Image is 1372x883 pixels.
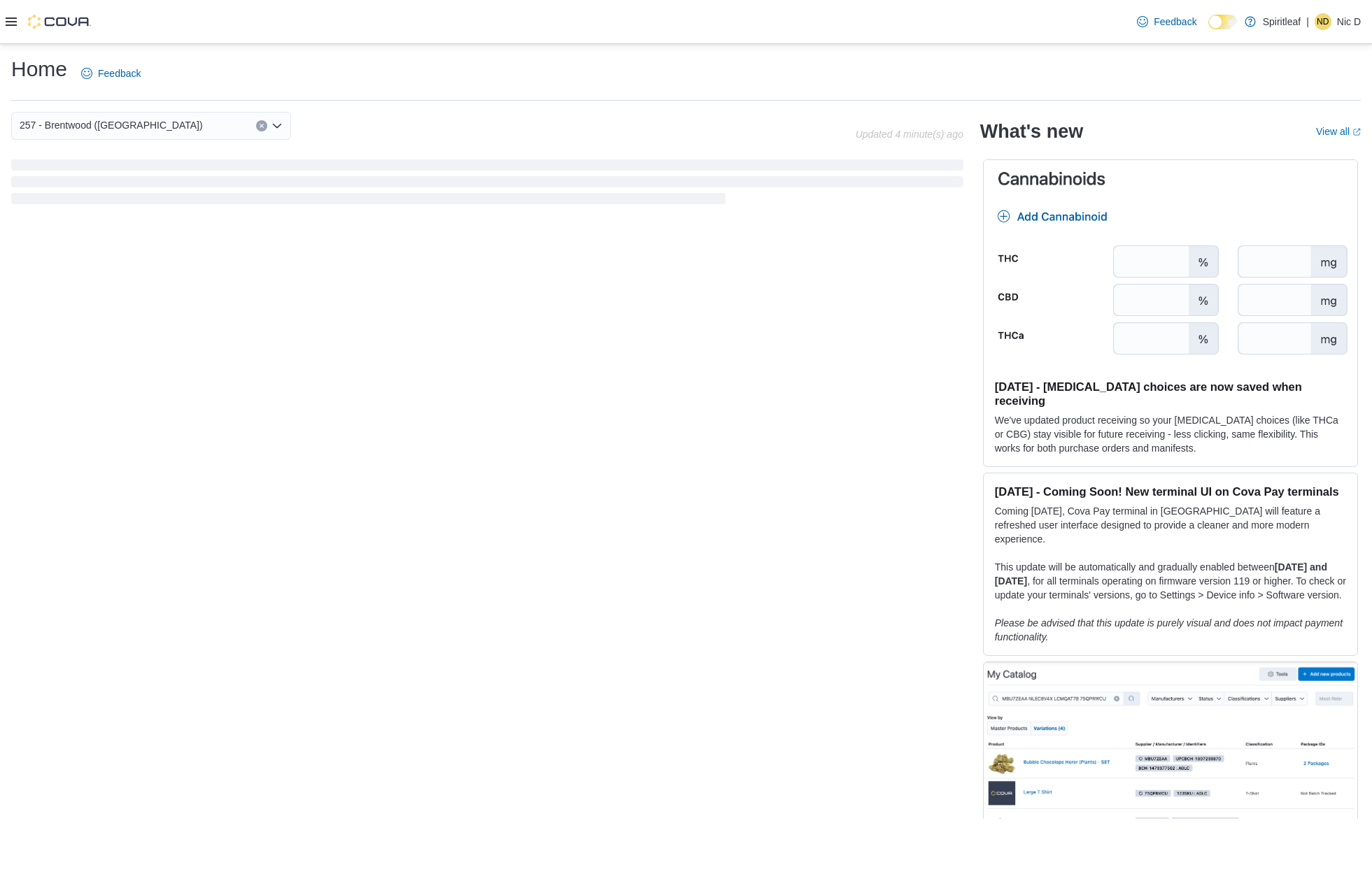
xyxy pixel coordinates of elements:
[11,162,963,207] span: Loading
[1352,128,1361,136] svg: External link
[995,413,1346,455] p: We've updated product receiving so your [MEDICAL_DATA] choices (like THCa or CBG) stay visible fo...
[995,560,1346,602] p: This update will be automatically and gradually enabled between , for all terminals operating on ...
[76,59,146,87] a: Feedback
[1263,13,1301,30] p: Spiritleaf
[20,117,203,134] span: 257 - Brentwood ([GEOGRAPHIC_DATA])
[995,617,1343,642] em: Please be advised that this update is purely visual and does not impact payment functionality.
[256,120,267,131] button: Clear input
[28,15,91,29] img: Cova
[11,55,67,83] h1: Home
[1337,13,1361,30] p: Nic D
[98,66,141,80] span: Feedback
[995,380,1346,408] h3: [DATE] - [MEDICAL_DATA] choices are now saved when receiving
[1316,126,1361,137] a: View allExternal link
[995,504,1346,546] p: Coming [DATE], Cova Pay terminal in [GEOGRAPHIC_DATA] will feature a refreshed user interface des...
[1154,15,1196,29] span: Feedback
[980,120,1083,143] h2: What's new
[1208,15,1238,29] input: Dark Mode
[1315,13,1331,30] div: Nic D
[1306,13,1309,30] p: |
[995,484,1346,498] h3: [DATE] - Coming Soon! New terminal UI on Cova Pay terminals
[856,129,963,140] p: Updated 4 minute(s) ago
[1131,8,1202,36] a: Feedback
[271,120,283,131] button: Open list of options
[1317,13,1329,30] span: ND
